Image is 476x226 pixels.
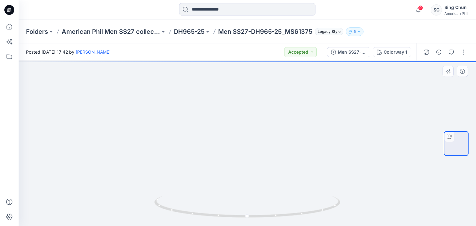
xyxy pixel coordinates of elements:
[218,27,312,36] p: Men SS27-DH965-25_MS61375
[444,4,468,11] div: Sing Chun
[315,28,343,35] span: Legacy Style
[26,49,111,55] span: Posted [DATE] 17:42 by
[312,27,343,36] button: Legacy Style
[373,47,411,57] button: Colorway 1
[354,28,356,35] p: 5
[346,27,364,36] button: 5
[327,47,370,57] button: Men SS27-DH965-25_MS61375
[338,49,366,55] div: Men SS27-DH965-25_MS61375
[444,132,468,155] img: turntable-22-08-2025-09:43:01
[62,27,160,36] a: American Phil Men SS27 collection
[174,27,205,36] a: DH965-25
[418,5,423,10] span: 9
[26,27,48,36] a: Folders
[434,47,444,57] button: Details
[76,49,111,55] a: [PERSON_NAME]
[384,49,407,55] div: Colorway 1
[444,11,468,16] div: American Phil
[431,4,442,16] div: SC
